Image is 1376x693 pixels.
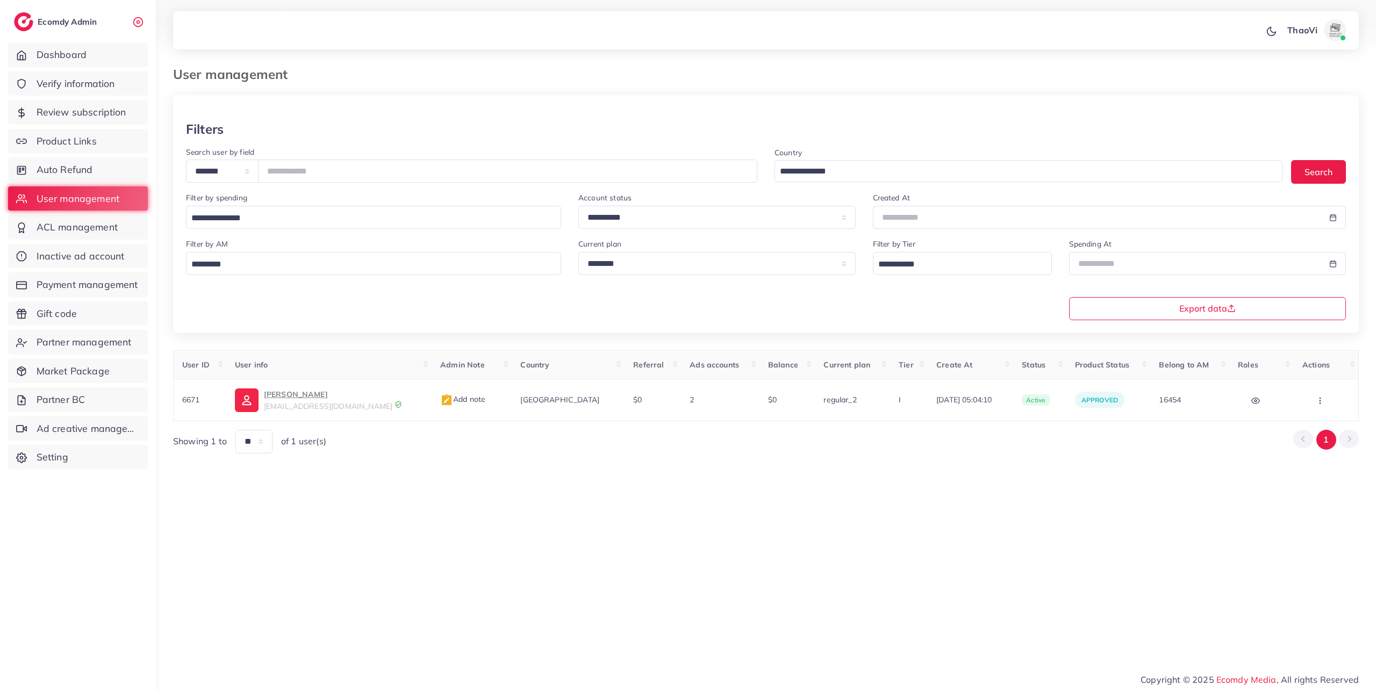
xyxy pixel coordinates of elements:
span: Ads accounts [690,360,739,370]
a: Dashboard [8,42,148,67]
span: Export data [1179,304,1236,313]
a: ThaoViavatar [1281,19,1350,41]
span: Copyright © 2025 [1141,673,1359,686]
span: [EMAIL_ADDRESS][DOMAIN_NAME] [264,401,392,411]
p: ThaoVi [1287,24,1317,37]
a: Ad creative management [8,416,148,441]
a: Ecomdy Media [1216,674,1277,685]
span: Add note [440,394,485,404]
img: 9CAL8B2pu8EFxCJHYAAAAldEVYdGRhdGU6Y3JlYXRlADIwMjItMTItMDlUMDQ6NTg6MzkrMDA6MDBXSlgLAAAAJXRFWHRkYXR... [395,401,402,408]
a: Market Package [8,359,148,384]
label: Search user by field [186,147,254,157]
span: approved [1081,396,1118,404]
span: of 1 user(s) [281,435,326,447]
p: [PERSON_NAME] [264,388,392,401]
h3: Filters [186,121,224,137]
span: Create At [936,360,972,370]
span: Tier [899,360,914,370]
span: Product Status [1075,360,1129,370]
a: Auto Refund [8,157,148,182]
span: , All rights Reserved [1277,673,1359,686]
img: ic-user-info.36bf1079.svg [235,388,259,412]
span: active [1022,394,1050,406]
label: Filter by AM [186,239,228,249]
a: Payment management [8,272,148,297]
span: Actions [1302,360,1330,370]
label: Filter by Tier [873,239,915,249]
a: Review subscription [8,100,148,125]
span: Market Package [37,364,110,378]
span: User management [37,192,119,206]
span: I [899,395,901,405]
a: Partner BC [8,387,148,412]
span: Current plan [823,360,870,370]
div: Search for option [186,206,561,229]
span: Admin Note [440,360,485,370]
span: ACL management [37,220,118,234]
span: Ad creative management [37,422,140,436]
a: Inactive ad account [8,244,148,269]
label: Current plan [578,239,621,249]
span: $0 [768,395,777,405]
a: Setting [8,445,148,470]
span: [GEOGRAPHIC_DATA] [520,395,599,405]
button: Go to page 1 [1316,430,1336,450]
span: Roles [1238,360,1258,370]
button: Export data [1069,297,1346,320]
span: regular_2 [823,395,856,405]
a: Verify information [8,71,148,96]
a: Gift code [8,301,148,326]
span: Payment management [37,278,138,292]
h3: User management [173,67,296,82]
label: Spending At [1069,239,1112,249]
span: Gift code [37,307,77,321]
span: Review subscription [37,105,126,119]
span: Auto Refund [37,163,93,177]
input: Search for option [188,210,547,227]
a: User management [8,186,148,211]
span: [DATE] 05:04:10 [936,394,1005,405]
div: Search for option [186,252,561,275]
h2: Ecomdy Admin [38,17,99,27]
a: Partner management [8,330,148,355]
input: Search for option [188,256,547,273]
span: Referral [633,360,664,370]
span: User info [235,360,268,370]
a: [PERSON_NAME][EMAIL_ADDRESS][DOMAIN_NAME] [235,388,423,412]
span: User ID [182,360,210,370]
label: Account status [578,192,632,203]
span: Belong to AM [1159,360,1209,370]
a: Product Links [8,129,148,154]
span: Country [520,360,549,370]
input: Search for option [875,256,1038,273]
a: ACL management [8,215,148,240]
span: $0 [633,395,642,405]
span: Partner BC [37,393,85,407]
img: admin_note.cdd0b510.svg [440,394,453,407]
span: Partner management [37,335,132,349]
label: Filter by spending [186,192,247,203]
ul: Pagination [1293,430,1359,450]
span: Setting [37,450,68,464]
label: Created At [873,192,911,203]
input: Search for option [776,163,1268,180]
span: Product Links [37,134,97,148]
span: 6671 [182,395,200,405]
span: Dashboard [37,48,87,62]
span: Status [1022,360,1045,370]
img: logo [14,12,33,31]
div: Search for option [873,252,1052,275]
span: Showing 1 to [173,435,227,447]
img: avatar [1324,19,1346,41]
div: Search for option [775,160,1282,182]
span: Inactive ad account [37,249,125,263]
span: Balance [768,360,798,370]
span: 2 [690,395,694,405]
label: Country [775,147,802,158]
span: 16454 [1159,395,1181,405]
button: Search [1291,160,1346,183]
span: Verify information [37,77,115,91]
a: logoEcomdy Admin [14,12,99,31]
